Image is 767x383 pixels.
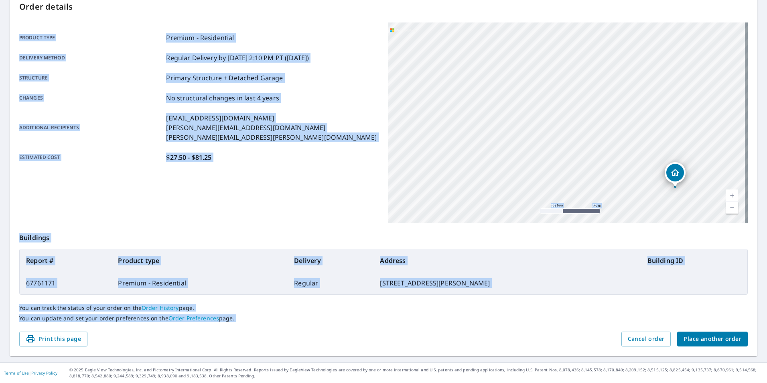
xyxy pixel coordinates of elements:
[641,249,747,272] th: Building ID
[166,113,377,123] p: [EMAIL_ADDRESS][DOMAIN_NAME]
[726,202,738,214] a: Current Level 19, Zoom Out
[142,304,179,312] a: Order History
[684,334,741,344] span: Place another order
[288,272,373,294] td: Regular
[373,249,641,272] th: Address
[26,334,81,344] span: Print this page
[19,73,163,83] p: Structure
[19,223,748,249] p: Buildings
[19,304,748,312] p: You can track the status of your order on the page.
[166,33,234,43] p: Premium - Residential
[621,332,671,346] button: Cancel order
[20,249,112,272] th: Report #
[166,53,309,63] p: Regular Delivery by [DATE] 2:10 PM PT ([DATE])
[19,332,87,346] button: Print this page
[19,1,748,13] p: Order details
[677,332,748,346] button: Place another order
[373,272,641,294] td: [STREET_ADDRESS][PERSON_NAME]
[168,314,219,322] a: Order Preferences
[19,53,163,63] p: Delivery method
[166,93,279,103] p: No structural changes in last 4 years
[69,367,763,379] p: © 2025 Eagle View Technologies, Inc. and Pictometry International Corp. All Rights Reserved. Repo...
[166,123,377,132] p: [PERSON_NAME][EMAIL_ADDRESS][DOMAIN_NAME]
[628,334,665,344] span: Cancel order
[19,315,748,322] p: You can update and set your order preferences on the page.
[4,370,29,376] a: Terms of Use
[112,272,288,294] td: Premium - Residential
[19,33,163,43] p: Product type
[20,272,112,294] td: 67761171
[166,73,283,83] p: Primary Structure + Detached Garage
[19,113,163,142] p: Additional recipients
[31,370,57,376] a: Privacy Policy
[166,132,377,142] p: [PERSON_NAME][EMAIL_ADDRESS][PERSON_NAME][DOMAIN_NAME]
[288,249,373,272] th: Delivery
[19,153,163,162] p: Estimated cost
[665,162,686,187] div: Dropped pin, building 1, Residential property, 12071 Santaluz Dr Fort Myers, FL 33913
[4,371,57,375] p: |
[166,153,211,162] p: $27.50 - $81.25
[112,249,288,272] th: Product type
[726,189,738,202] a: Current Level 19, Zoom In
[19,93,163,103] p: Changes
